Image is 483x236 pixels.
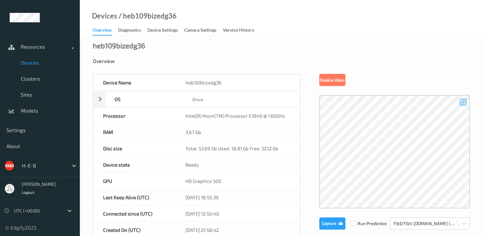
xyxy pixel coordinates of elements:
[176,108,299,124] div: Intel(R) Atom(TM) Processor E3940 @ 1.60GHz
[183,91,300,107] div: linux
[93,26,118,35] a: Overview
[94,206,176,222] div: Connected since (UTC)
[176,124,299,140] div: 3.67 Gb
[176,206,299,222] div: [DATE] 12:50:40
[223,27,254,35] div: Version History
[93,91,300,107] div: OSlinux
[319,74,345,86] button: Disable Video
[93,58,470,64] div: Overview
[105,91,183,107] div: OS
[94,140,176,156] div: Disc size
[176,140,299,156] div: Total: 53.69 Gb Used: 18.81 Gb Free: 32.12 Gb
[92,13,117,19] a: Devices
[117,13,177,19] div: / heb109bizedg36
[147,26,184,35] a: Device Settings
[176,157,299,173] div: Ready
[184,27,216,35] div: Camera Settings
[176,173,299,189] div: HD Graphics 500
[94,108,176,124] div: Processor
[147,27,178,35] div: Device Settings
[94,157,176,173] div: Device state
[94,189,176,205] div: Last Keep Alive (UTC)
[118,27,141,35] div: Diagnostics
[93,42,145,49] div: heb109bizedg36
[94,124,176,140] div: RAM
[176,189,299,205] div: [DATE] 18:55:39
[94,173,176,189] div: GPU
[176,75,299,90] div: heb109bizedg36
[223,26,260,35] a: Version History
[184,26,223,35] a: Camera Settings
[345,220,387,227] span: Run Prediction
[93,27,112,35] div: Overview
[319,217,345,230] button: Capture
[118,26,147,35] a: Diagnostics
[94,75,176,90] div: Device Name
